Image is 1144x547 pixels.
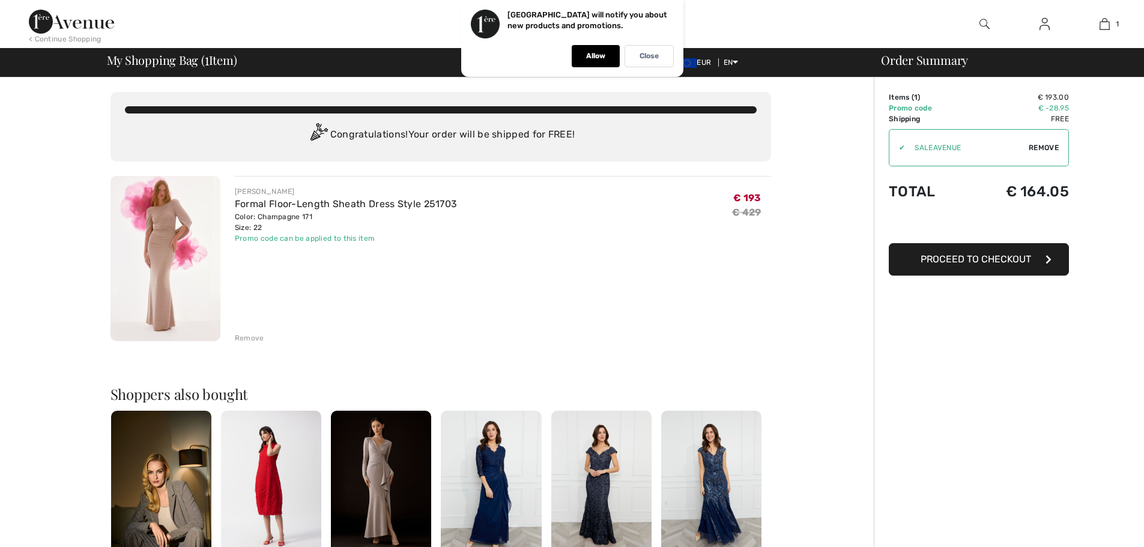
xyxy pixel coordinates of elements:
div: Congratulations! Your order will be shipped for FREE! [125,123,757,147]
h2: Shoppers also bought [110,387,771,401]
a: Formal Floor-Length Sheath Dress Style 251703 [235,198,458,210]
div: Promo code can be applied to this item [235,233,458,244]
img: search the website [979,17,990,31]
img: 1ère Avenue [29,10,114,34]
td: Total [889,171,965,212]
img: Formal Floor-Length Sheath Dress Style 251703 [110,176,220,341]
td: Items ( ) [889,92,965,103]
img: Congratulation2.svg [306,123,330,147]
iframe: PayPal [889,212,1069,239]
p: Allow [586,52,605,61]
span: EN [724,58,739,67]
s: € 429 [732,207,761,218]
div: Remove [235,333,264,343]
td: Free [965,113,1069,124]
div: Order Summary [867,54,1137,66]
p: Close [640,52,659,61]
td: € 193.00 [965,92,1069,103]
span: Proceed to Checkout [921,253,1031,265]
span: 1 [914,93,918,101]
span: EUR [677,58,716,67]
img: My Info [1040,17,1050,31]
td: Shipping [889,113,965,124]
button: Proceed to Checkout [889,243,1069,276]
p: [GEOGRAPHIC_DATA] will notify you about new products and promotions. [507,10,667,30]
span: My Shopping Bag ( Item) [107,54,237,66]
td: € -28.95 [965,103,1069,113]
img: Euro [677,58,697,68]
span: 1 [1116,19,1119,29]
td: € 164.05 [965,171,1069,212]
span: € 193 [733,192,761,204]
div: ✔ [889,142,905,153]
a: 1 [1075,17,1134,31]
div: < Continue Shopping [29,34,101,44]
span: 1 [205,51,209,67]
div: [PERSON_NAME] [235,186,458,197]
span: Remove [1029,142,1059,153]
img: My Bag [1100,17,1110,31]
a: Sign In [1030,17,1059,32]
input: Promo code [905,130,1029,166]
td: Promo code [889,103,965,113]
div: Color: Champagne 171 Size: 22 [235,211,458,233]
